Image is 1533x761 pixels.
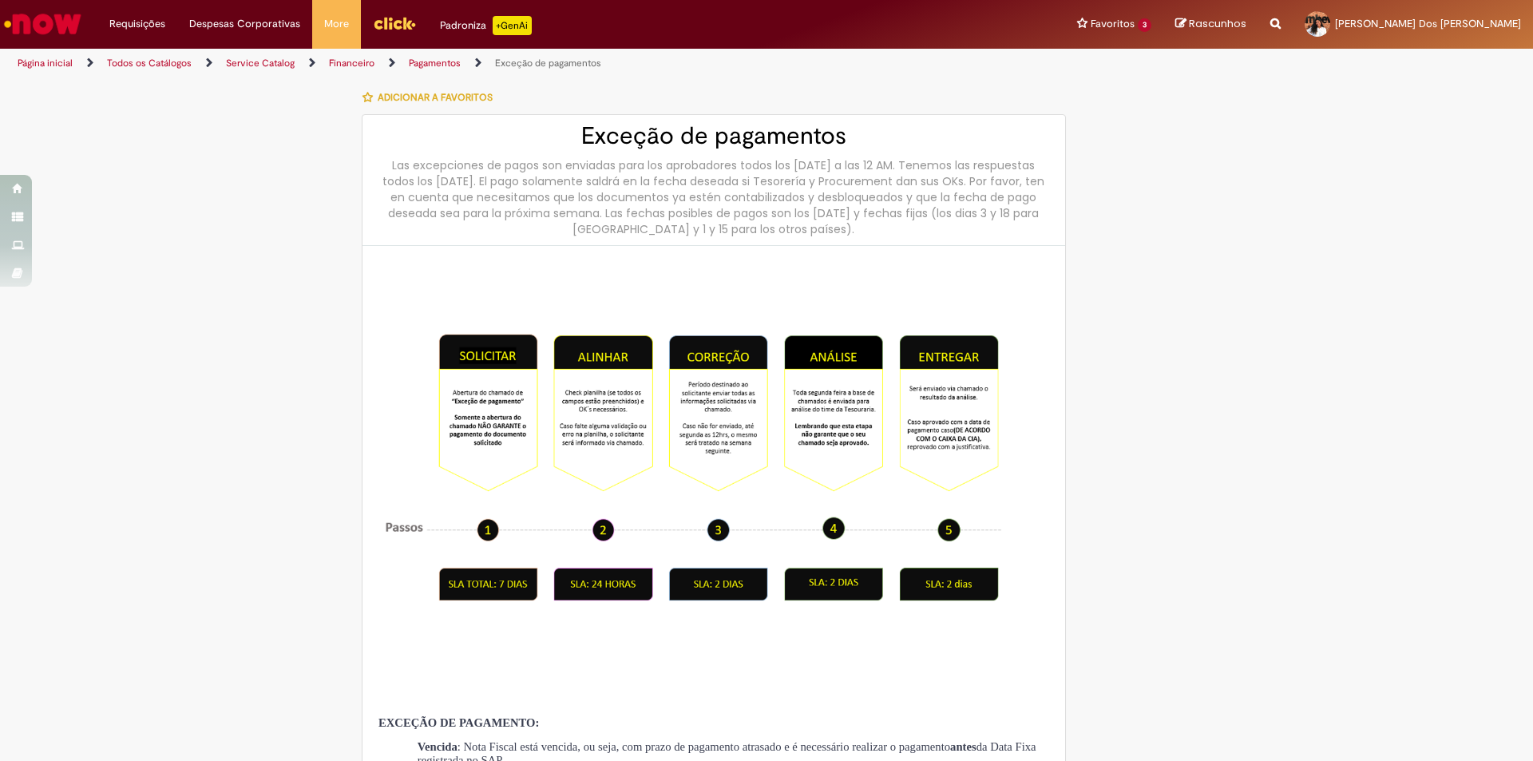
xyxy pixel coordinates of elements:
span: Rascunhos [1189,16,1246,31]
a: Página inicial [18,57,73,69]
ul: Trilhas de página [12,49,1010,78]
div: Padroniza [440,16,532,35]
a: Service Catalog [226,57,295,69]
img: click_logo_yellow_360x200.png [373,11,416,35]
img: ServiceNow [2,8,84,40]
span: Despesas Corporativas [189,16,300,32]
span: Requisições [109,16,165,32]
a: Financeiro [329,57,374,69]
span: EXCEÇÃO DE PAGAMENTO: [378,716,539,729]
span: Favoritos [1091,16,1135,32]
a: Todos os Catálogos [107,57,192,69]
div: Las excepciones de pagos son enviadas para los aprobadores todos los [DATE] a las 12 AM. Tenemos ... [378,157,1049,237]
strong: antes [950,740,976,753]
span: More [324,16,349,32]
span: Vencida [418,740,458,753]
span: 3 [1138,18,1151,32]
a: Exceção de pagamentos [495,57,601,69]
p: +GenAi [493,16,532,35]
span: [PERSON_NAME] Dos [PERSON_NAME] [1335,17,1521,30]
h2: Exceção de pagamentos [378,123,1049,149]
a: Pagamentos [409,57,461,69]
span: Adicionar a Favoritos [378,91,493,104]
button: Adicionar a Favoritos [362,81,501,114]
a: Rascunhos [1175,17,1246,32]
